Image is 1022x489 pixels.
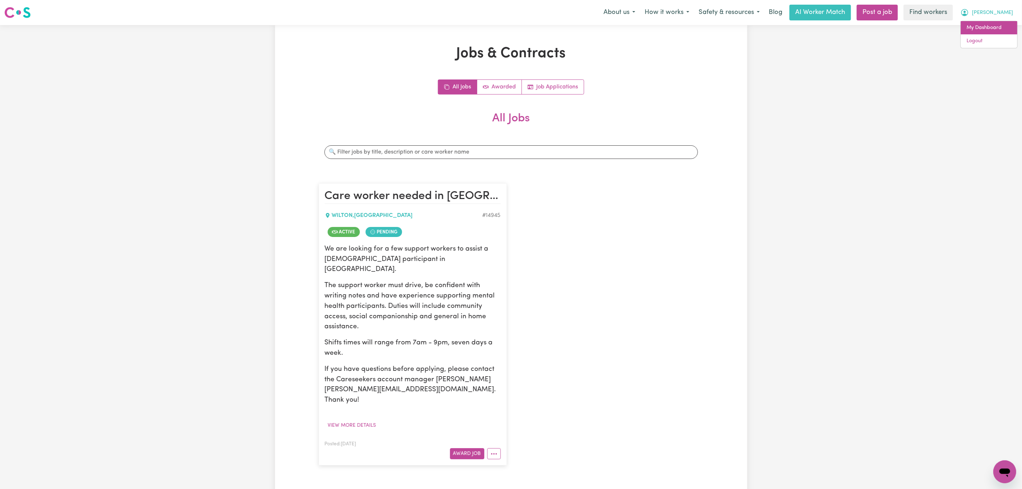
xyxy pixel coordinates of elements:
div: Job ID #14945 [483,211,501,220]
input: 🔍 Filter jobs by title, description or care worker name [324,145,698,159]
a: Logout [961,34,1017,48]
h1: Jobs & Contracts [319,45,704,62]
p: If you have questions before applying, please contact the Careseekers account manager [PERSON_NAM... [325,364,501,406]
button: About us [599,5,640,20]
a: Job applications [522,80,584,94]
button: More options [487,448,501,459]
a: Post a job [857,5,898,20]
a: Active jobs [477,80,522,94]
a: Blog [764,5,787,20]
p: The support worker must drive, be confident with writing notes and have experience supporting men... [325,281,501,332]
span: Posted: [DATE] [325,442,356,446]
p: We are looking for a few support workers to assist a [DEMOGRAPHIC_DATA] participant in [GEOGRAPHI... [325,244,501,275]
span: Job is active [328,227,360,237]
div: My Account [960,21,1018,48]
img: Careseekers logo [4,6,31,19]
button: Award Job [450,448,484,459]
button: My Account [956,5,1018,20]
iframe: Button to launch messaging window, conversation in progress [993,460,1016,483]
button: Safety & resources [694,5,764,20]
div: WILTON , [GEOGRAPHIC_DATA] [325,211,483,220]
span: Job contract pending review by care worker [366,227,402,237]
a: Find workers [904,5,953,20]
a: Careseekers logo [4,4,31,21]
p: Shifts times will range from 7am - 9pm, seven days a week. [325,338,501,359]
a: AI Worker Match [789,5,851,20]
h2: Care worker needed in Wilton NSW [325,189,501,204]
h2: All Jobs [319,112,704,137]
span: [PERSON_NAME] [972,9,1013,17]
a: My Dashboard [961,21,1017,35]
a: All jobs [438,80,477,94]
button: How it works [640,5,694,20]
button: View more details [325,420,380,431]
